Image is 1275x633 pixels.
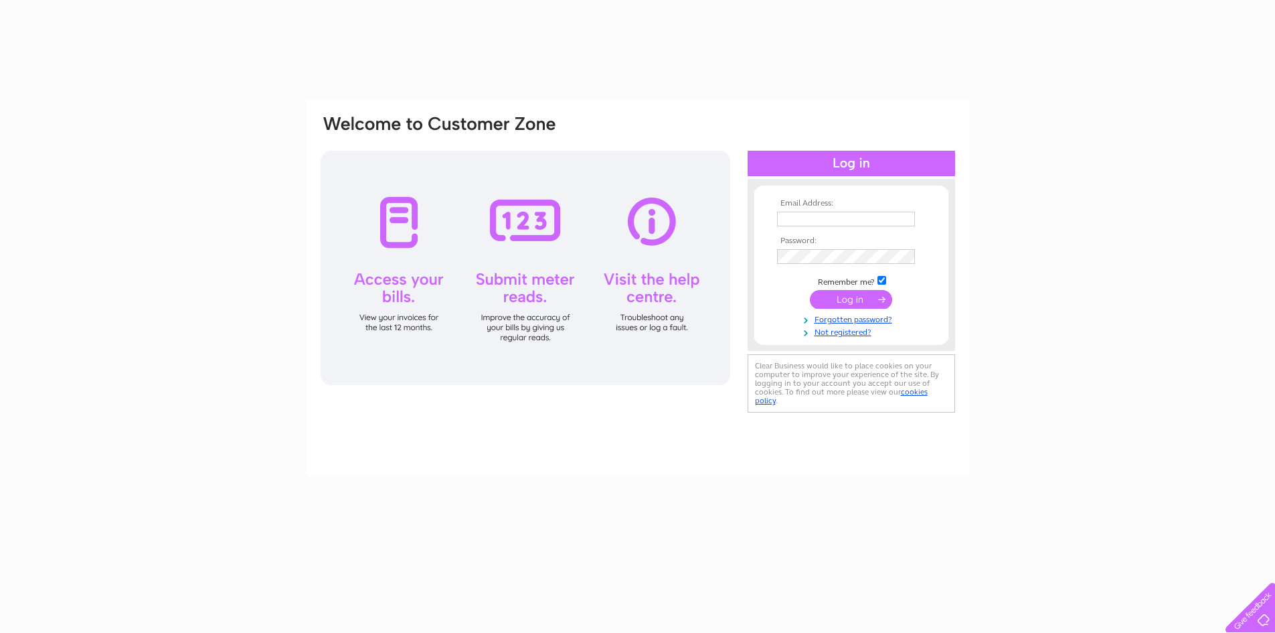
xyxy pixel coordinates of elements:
[774,274,929,287] td: Remember me?
[777,325,929,338] a: Not registered?
[774,199,929,208] th: Email Address:
[774,236,929,246] th: Password:
[755,387,928,405] a: cookies policy
[777,312,929,325] a: Forgotten password?
[748,354,955,413] div: Clear Business would like to place cookies on your computer to improve your experience of the sit...
[810,290,892,309] input: Submit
